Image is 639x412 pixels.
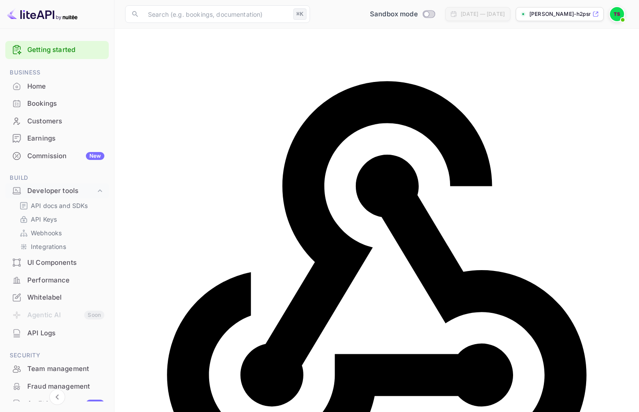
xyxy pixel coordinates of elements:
p: [PERSON_NAME]-h2psn.nui... [529,10,591,18]
div: API docs and SDKs [16,199,105,212]
div: Fraud management [5,378,109,395]
span: Security [5,351,109,360]
span: Build [5,173,109,183]
div: Team management [27,364,104,374]
div: Home [27,82,104,92]
div: Commission [27,151,104,161]
div: New [86,400,104,408]
p: Integrations [31,242,66,251]
p: API docs and SDKs [31,201,88,210]
div: Webhooks [16,226,105,239]
img: Teddie Scott [610,7,624,21]
a: Home [5,78,109,94]
div: Performance [27,275,104,286]
a: UI Components [5,254,109,271]
div: API Logs [27,328,104,338]
div: New [86,152,104,160]
div: Performance [5,272,109,289]
p: Webhooks [31,228,62,238]
a: API docs and SDKs [19,201,102,210]
a: Audit logsNew [5,395,109,412]
a: Integrations [19,242,102,251]
span: Sandbox mode [370,9,418,19]
div: [DATE] — [DATE] [461,10,505,18]
div: Fraud management [27,382,104,392]
a: API Logs [5,325,109,341]
img: LiteAPI logo [7,7,78,21]
div: Customers [27,116,104,126]
span: Business [5,68,109,78]
div: Audit logs [27,399,104,409]
div: UI Components [5,254,109,271]
a: Getting started [27,45,104,55]
div: API Logs [5,325,109,342]
div: Developer tools [27,186,96,196]
button: Collapse navigation [49,389,65,405]
p: API Keys [31,215,57,224]
a: CommissionNew [5,148,109,164]
div: Developer tools [5,183,109,199]
a: Whitelabel [5,289,109,305]
div: Integrations [16,240,105,253]
div: Earnings [5,130,109,147]
div: Whitelabel [5,289,109,306]
div: Bookings [27,99,104,109]
div: ⌘K [293,8,307,20]
div: Switch to Production mode [366,9,438,19]
div: Earnings [27,134,104,144]
div: Customers [5,113,109,130]
a: Fraud management [5,378,109,394]
div: CommissionNew [5,148,109,165]
div: API Keys [16,213,105,226]
a: Performance [5,272,109,288]
div: UI Components [27,258,104,268]
div: Getting started [5,41,109,59]
a: Earnings [5,130,109,146]
div: Bookings [5,95,109,112]
div: Home [5,78,109,95]
input: Search (e.g. bookings, documentation) [143,5,290,23]
a: Team management [5,360,109,377]
a: Bookings [5,95,109,111]
a: API Keys [19,215,102,224]
a: Webhooks [19,228,102,238]
div: Whitelabel [27,293,104,303]
a: Customers [5,113,109,129]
